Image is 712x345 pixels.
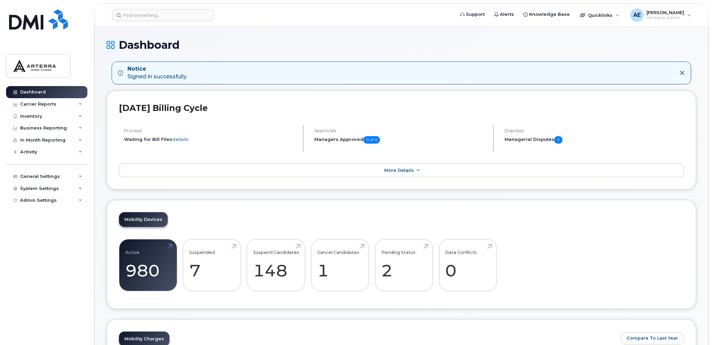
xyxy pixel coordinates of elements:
[189,243,235,287] a: Suspended 7
[124,128,297,133] h4: Process
[621,332,684,344] button: Compare To Last Year
[127,65,187,81] div: Signed in successfully.
[505,136,684,144] h5: Managerial Disputes
[445,243,490,287] a: Data Conflicts 0
[172,137,189,142] a: details
[127,65,187,73] strong: Notice
[124,136,297,143] li: Waiting for Bill Files
[505,128,684,133] h4: Disputes
[363,136,380,144] span: 0 of 0
[253,243,299,287] a: Suspend Candidates 148
[125,243,171,287] a: Active 980
[314,128,487,133] h4: Approvals
[107,39,696,51] h1: Dashboard
[317,243,363,287] a: Cancel Candidates 1
[119,212,168,227] a: Mobility Devices
[627,335,678,341] span: Compare To Last Year
[314,136,487,144] h5: Managers Approved
[384,168,414,173] span: More Details
[119,103,684,113] h2: [DATE] Billing Cycle
[381,243,427,287] a: Pending Status 2
[554,136,562,144] span: 0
